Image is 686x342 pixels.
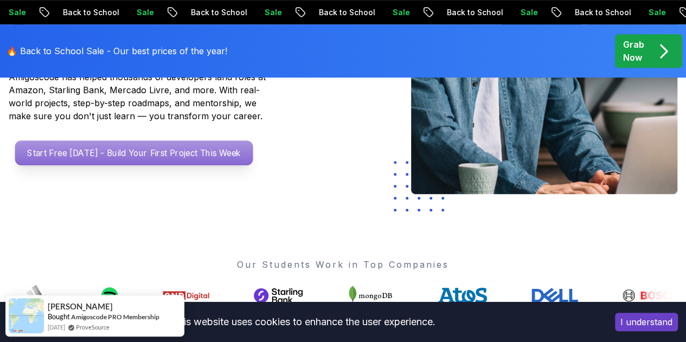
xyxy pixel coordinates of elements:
[623,38,644,64] p: Grab Now
[255,7,290,18] p: Sale
[7,44,227,57] p: 🔥 Back to School Sale - Our best prices of the year!
[615,313,678,331] button: Accept cookies
[48,312,70,321] span: Bought
[9,298,44,333] img: provesource social proof notification image
[8,310,599,334] div: This website uses cookies to enhance the user experience.
[71,312,159,321] a: Amigoscode PRO Membership
[511,7,546,18] p: Sale
[182,7,255,18] p: Back to School
[383,7,418,18] p: Sale
[639,7,674,18] p: Sale
[127,7,162,18] p: Sale
[9,70,269,122] p: Amigoscode has helped thousands of developers land roles at Amazon, Starling Bank, Mercado Livre,...
[76,322,110,332] a: ProveSource
[566,7,639,18] p: Back to School
[48,302,113,311] span: [PERSON_NAME]
[54,7,127,18] p: Back to School
[15,140,253,165] a: Start Free [DATE] - Build Your First Project This Week
[438,7,511,18] p: Back to School
[48,322,65,332] span: [DATE]
[310,7,383,18] p: Back to School
[9,258,677,271] p: Our Students Work in Top Companies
